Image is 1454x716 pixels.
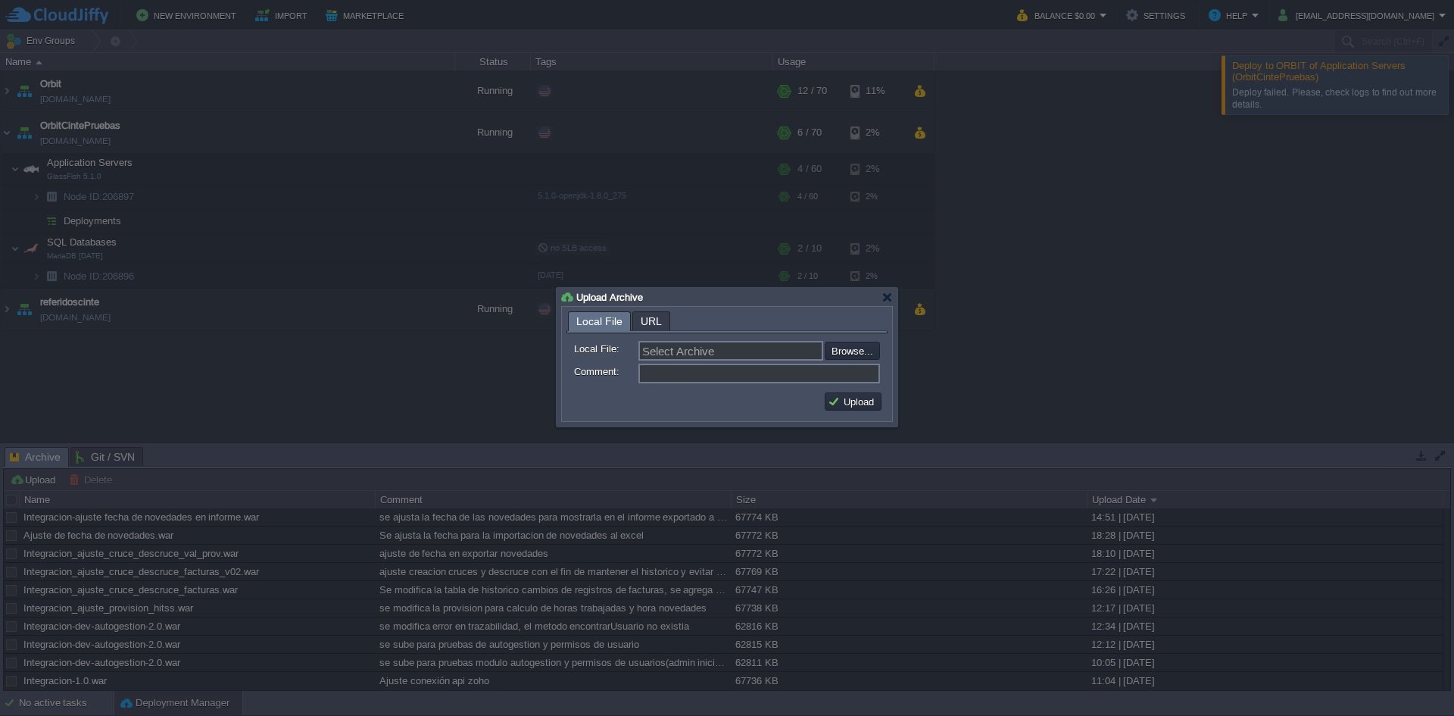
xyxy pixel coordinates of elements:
[641,312,662,330] span: URL
[576,292,643,303] span: Upload Archive
[576,312,622,331] span: Local File
[574,341,637,357] label: Local File:
[574,364,637,380] label: Comment:
[828,395,878,408] button: Upload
